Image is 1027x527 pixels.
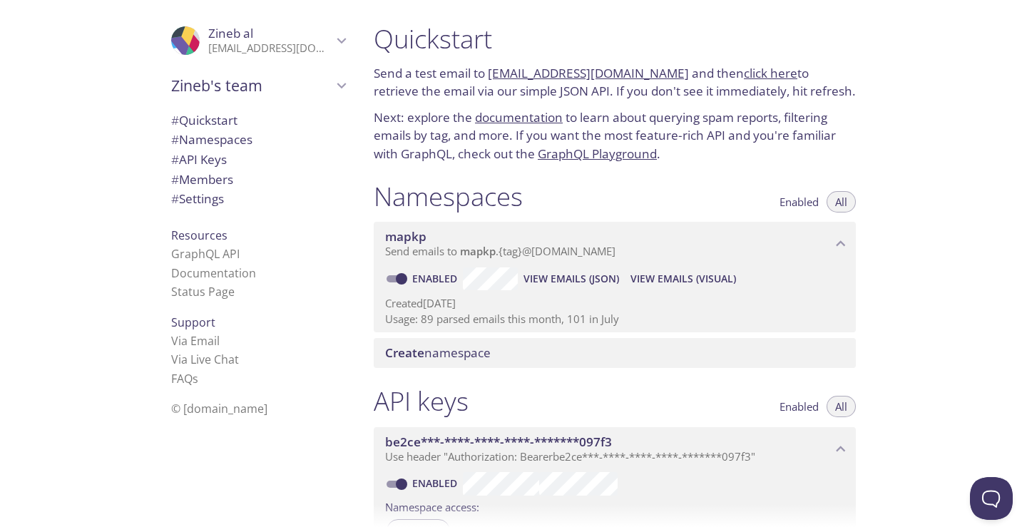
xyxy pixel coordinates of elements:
[171,151,179,168] span: #
[460,244,496,258] span: mapkp
[160,67,357,104] div: Zineb's team
[385,296,844,311] p: Created [DATE]
[171,171,233,188] span: Members
[374,108,856,163] p: Next: explore the to learn about querying spam reports, filtering emails by tag, and more. If you...
[385,312,844,327] p: Usage: 89 parsed emails this month, 101 in July
[171,76,332,96] span: Zineb's team
[171,314,215,330] span: Support
[171,227,228,243] span: Resources
[160,111,357,131] div: Quickstart
[827,191,856,213] button: All
[171,401,267,416] span: © [DOMAIN_NAME]
[374,23,856,55] h1: Quickstart
[475,109,563,126] a: documentation
[160,130,357,150] div: Namespaces
[374,222,856,266] div: mapkp namespace
[208,41,332,56] p: [EMAIL_ADDRESS][DOMAIN_NAME]
[523,270,619,287] span: View Emails (JSON)
[410,272,463,285] a: Enabled
[374,338,856,368] div: Create namespace
[171,246,240,262] a: GraphQL API
[374,64,856,101] p: Send a test email to and then to retrieve the email via our simple JSON API. If you don't see it ...
[827,396,856,417] button: All
[160,170,357,190] div: Members
[488,65,689,81] a: [EMAIL_ADDRESS][DOMAIN_NAME]
[160,17,357,64] div: Zineb al
[385,344,491,361] span: namespace
[171,352,239,367] a: Via Live Chat
[374,385,469,417] h1: API keys
[374,180,523,213] h1: Namespaces
[385,344,424,361] span: Create
[171,171,179,188] span: #
[538,145,657,162] a: GraphQL Playground
[171,333,220,349] a: Via Email
[970,477,1013,520] iframe: Help Scout Beacon - Open
[171,112,179,128] span: #
[410,476,463,490] a: Enabled
[630,270,736,287] span: View Emails (Visual)
[171,112,237,128] span: Quickstart
[160,189,357,209] div: Team Settings
[171,190,224,207] span: Settings
[385,228,426,245] span: mapkp
[171,131,179,148] span: #
[385,244,615,258] span: Send emails to . {tag} @[DOMAIN_NAME]
[171,284,235,300] a: Status Page
[518,267,625,290] button: View Emails (JSON)
[625,267,742,290] button: View Emails (Visual)
[171,151,227,168] span: API Keys
[160,150,357,170] div: API Keys
[771,396,827,417] button: Enabled
[771,191,827,213] button: Enabled
[385,496,479,516] label: Namespace access:
[193,371,198,387] span: s
[171,131,252,148] span: Namespaces
[171,190,179,207] span: #
[208,25,253,41] span: Zineb al
[171,371,198,387] a: FAQ
[171,265,256,281] a: Documentation
[744,65,797,81] a: click here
